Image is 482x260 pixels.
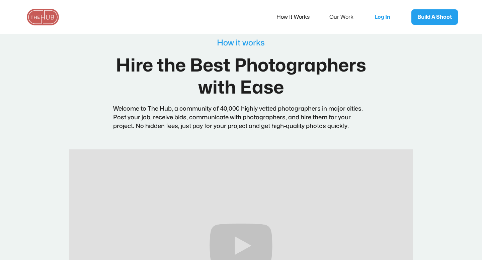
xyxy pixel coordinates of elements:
[411,9,458,25] a: Build A Shoot
[113,55,369,99] h1: Hire the Best Photographers with Ease
[329,10,363,24] a: Our Work
[276,10,319,24] a: How It Works
[113,39,369,47] div: How it works
[113,105,369,131] p: Welcome to The Hub, a community of 40,000 highly vetted photographers in major cities. Post your ...
[368,6,401,28] a: Log In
